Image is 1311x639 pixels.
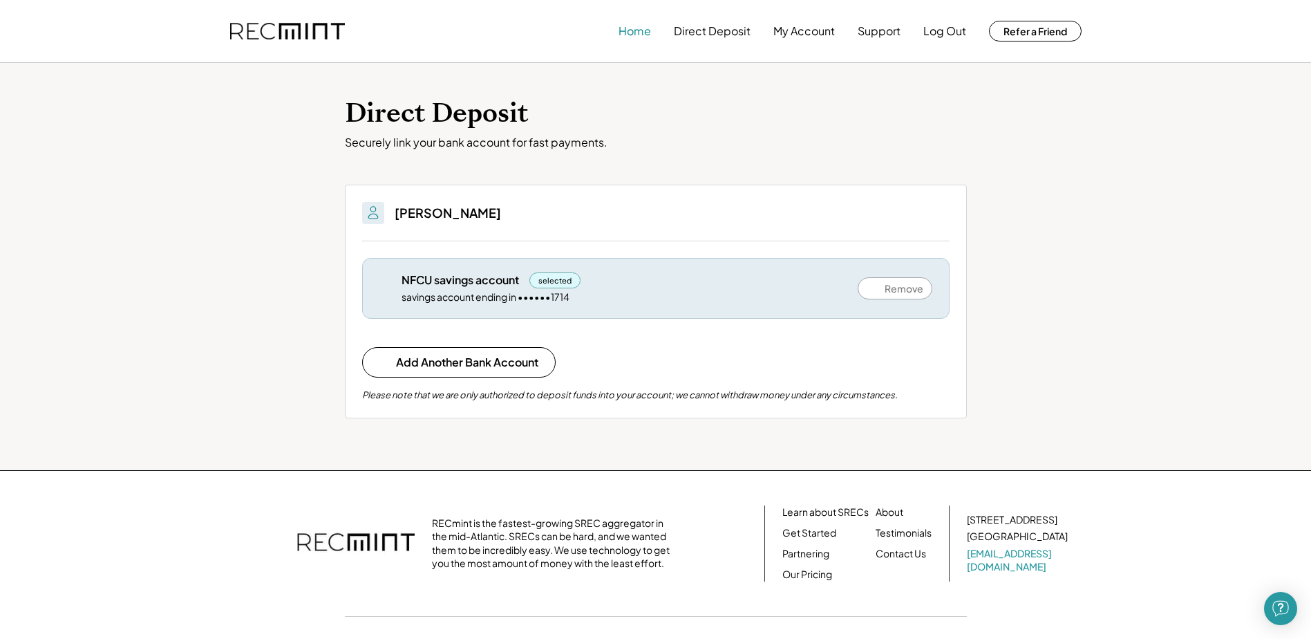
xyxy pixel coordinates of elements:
div: Securely link your bank account for fast payments. [345,136,967,150]
button: Home [619,17,651,45]
img: People.svg [365,205,381,221]
span: Add Another Bank Account [396,357,538,368]
button: My Account [773,17,835,45]
div: RECmint is the fastest-growing SREC aggregator in the mid-Atlantic. SRECs can be hard, and we wan... [432,517,677,571]
a: Our Pricing [782,568,832,582]
a: Learn about SRECs [782,506,869,519]
button: Remove [858,277,932,299]
button: Direct Deposit [674,17,751,45]
img: recmint-logotype%403x.png [297,519,415,568]
button: Log Out [923,17,966,45]
div: savings account ending in ••••••1714 [402,290,569,304]
a: Contact Us [876,547,926,561]
span: Remove [885,284,923,293]
img: recmint-logotype%403x.png [230,23,345,40]
a: Get Started [782,526,836,540]
a: About [876,506,903,519]
a: Partnering [782,547,829,561]
button: Support [858,17,900,45]
div: [GEOGRAPHIC_DATA] [967,530,1068,544]
h3: [PERSON_NAME] [395,205,501,221]
div: Open Intercom Messenger [1264,592,1297,625]
h1: Direct Deposit [345,98,967,130]
div: Please note that we are only authorized to deposit funds into your account; we cannot withdraw mo... [362,389,898,401]
button: Refer a Friend [989,21,1082,41]
a: Testimonials [876,526,932,540]
button: Add Another Bank Account [362,347,556,378]
a: [EMAIL_ADDRESS][DOMAIN_NAME] [967,547,1071,574]
div: selected [529,272,581,288]
div: NFCU savings account [402,272,519,288]
div: [STREET_ADDRESS] [967,513,1057,527]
